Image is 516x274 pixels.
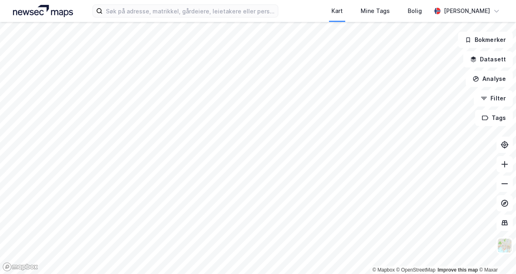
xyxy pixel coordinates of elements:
[372,267,395,273] a: Mapbox
[396,267,436,273] a: OpenStreetMap
[475,235,516,274] div: Kontrollprogram for chat
[103,5,277,17] input: Søk på adresse, matrikkel, gårdeiere, leietakere eller personer
[463,51,513,67] button: Datasett
[475,235,516,274] iframe: Chat Widget
[361,6,390,16] div: Mine Tags
[475,110,513,126] button: Tags
[466,71,513,87] button: Analyse
[13,5,73,17] img: logo.a4113a55bc3d86da70a041830d287a7e.svg
[458,32,513,48] button: Bokmerker
[444,6,490,16] div: [PERSON_NAME]
[331,6,343,16] div: Kart
[408,6,422,16] div: Bolig
[438,267,478,273] a: Improve this map
[474,90,513,107] button: Filter
[2,262,38,272] a: Mapbox homepage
